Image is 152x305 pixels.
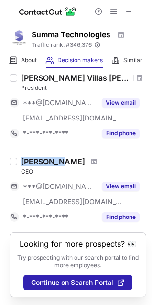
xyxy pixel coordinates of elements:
button: Reveal Button [102,98,140,108]
p: Try prospecting with our search portal to find more employees. [17,254,139,269]
button: Reveal Button [102,129,140,138]
button: Reveal Button [102,182,140,191]
span: ***@[DOMAIN_NAME] [23,98,96,107]
header: Looking for more prospects? 👀 [20,240,137,248]
span: Decision makers [57,56,103,64]
button: Continue on Search Portal [23,275,132,290]
img: 1e79d6b73ddf3df83758037097bd454d [10,27,29,46]
div: President [21,84,146,92]
span: Similar [123,56,142,64]
img: ContactOut v5.3.10 [19,6,76,17]
span: [EMAIL_ADDRESS][DOMAIN_NAME] [23,197,122,206]
span: [EMAIL_ADDRESS][DOMAIN_NAME] [23,114,122,122]
span: About [21,56,37,64]
h1: Summa Technologies [32,29,110,40]
div: [PERSON_NAME] Villas [PERSON_NAME] Filho [21,73,130,83]
div: [PERSON_NAME] [21,157,85,166]
button: Reveal Button [102,212,140,222]
span: ***@[DOMAIN_NAME] [23,182,96,191]
div: CEO [21,167,146,176]
span: Continue on Search Portal [31,279,113,286]
span: Traffic rank: # 346,376 [32,42,92,48]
